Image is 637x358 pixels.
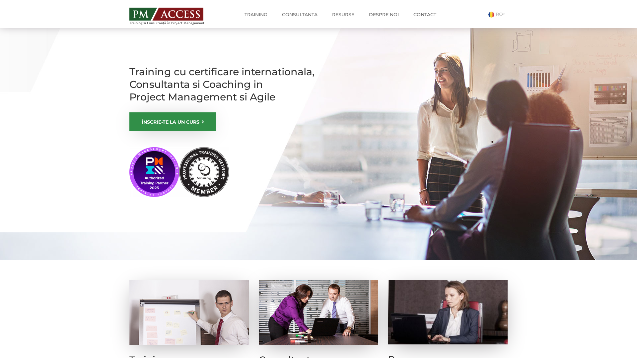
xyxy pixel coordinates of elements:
[408,8,441,21] a: Contact
[129,6,217,25] a: Training și Consultanță în Project Management
[388,280,508,344] img: Resurse
[129,112,216,131] a: ÎNSCRIE-TE LA UN CURS
[129,66,315,103] h1: Training cu certificare internationala, Consultanta si Coaching in Project Management si Agile
[259,280,378,345] img: Consultanta
[129,280,249,345] img: Training
[240,8,272,21] a: Training
[488,12,494,18] img: Romana
[129,8,203,21] img: PM ACCESS - Echipa traineri si consultanti certificati PMP: Narciss Popescu, Mihai Olaru, Monica ...
[327,8,359,21] a: Resurse
[364,8,404,21] a: Despre noi
[129,147,229,197] img: PMI
[129,21,217,25] span: Training și Consultanță în Project Management
[488,11,508,17] a: RO
[277,8,322,21] a: Consultanta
